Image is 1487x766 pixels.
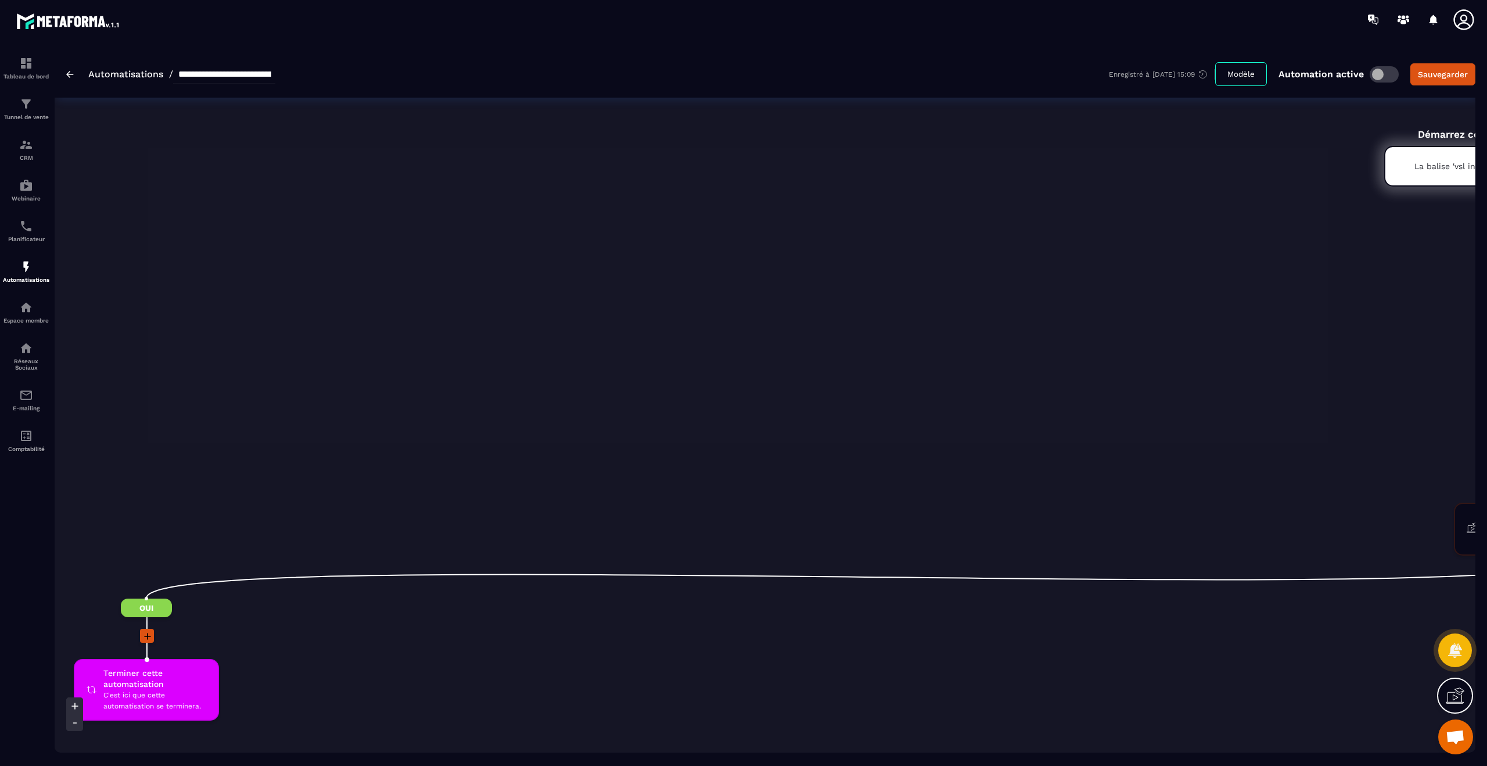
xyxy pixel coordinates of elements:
a: automationsautomationsEspace membre [3,292,49,332]
p: CRM [3,155,49,161]
p: Tunnel de vente [3,114,49,120]
a: automationsautomationsAutomatisations [3,251,49,292]
p: [DATE] 15:09 [1152,70,1195,78]
a: formationformationCRM [3,129,49,170]
p: Comptabilité [3,446,49,452]
button: Modèle [1215,62,1267,86]
a: Automatisations [88,69,163,80]
a: accountantaccountantComptabilité [3,420,49,461]
div: Sauvegarder [1418,69,1468,80]
div: Enregistré à [1109,69,1215,80]
a: formationformationTunnel de vente [3,88,49,129]
p: Automation active [1278,69,1364,80]
img: logo [16,10,121,31]
img: automations [19,300,33,314]
a: automationsautomationsWebinaire [3,170,49,210]
p: Automatisations [3,277,49,283]
img: formation [19,97,33,111]
img: formation [19,138,33,152]
a: formationformationTableau de bord [3,48,49,88]
p: Espace membre [3,317,49,324]
a: social-networksocial-networkRéseaux Sociaux [3,332,49,380]
img: social-network [19,341,33,355]
img: scheduler [19,219,33,233]
img: automations [19,260,33,274]
img: email [19,388,33,402]
p: E-mailing [3,405,49,411]
img: automations [19,178,33,192]
a: emailemailE-mailing [3,380,49,420]
span: C'est ici que cette automatisation se terminera. [103,690,207,712]
img: accountant [19,429,33,443]
p: Webinaire [3,195,49,202]
a: Open chat [1438,720,1473,754]
a: schedulerschedulerPlanificateur [3,210,49,251]
span: Terminer cette automatisation [103,668,207,690]
img: formation [19,56,33,70]
span: Oui [121,599,172,617]
p: Tableau de bord [3,73,49,80]
img: arrow [66,71,74,78]
span: / [169,69,173,80]
p: Planificateur [3,236,49,242]
button: Sauvegarder [1410,63,1475,85]
p: Réseaux Sociaux [3,358,49,371]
